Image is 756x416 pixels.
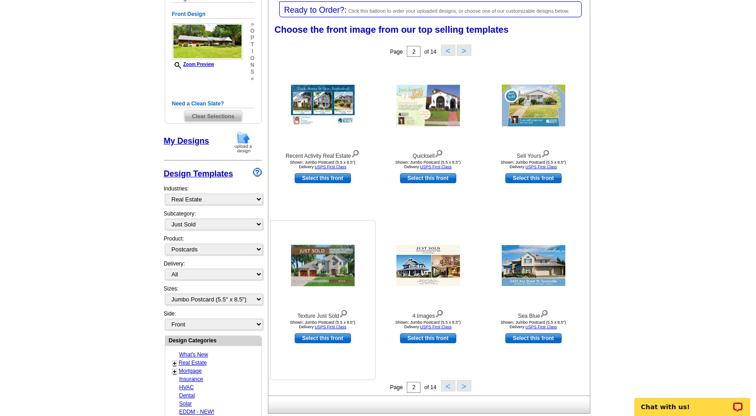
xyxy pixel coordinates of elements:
[540,308,548,318] img: view design details
[273,308,373,320] div: Texture Just Sold
[502,245,565,286] img: Sea Blue
[348,8,569,14] span: Click this balloon to order your uploaded designs, or choose one of our customizable designs below.
[250,62,254,69] span: n
[339,308,348,318] img: view design details
[184,111,242,122] span: Clear Selections
[378,320,478,329] div: Shown: Jumbo Postcard (5.5 x 8.5") Delivery:
[250,55,254,62] span: o
[173,368,177,375] a: +
[424,49,436,55] span: of 14
[164,260,262,285] div: Delivery:
[396,245,460,286] img: 4 Images
[484,320,583,329] div: Shown: Jumbo Postcard (5.5 x 8.5") Delivery:
[441,45,455,56] button: <
[396,85,460,126] img: Quicksell
[250,69,254,75] span: s
[275,25,509,35] span: Choose the front image from our top selling templates
[484,308,583,320] div: Sea Blue
[164,285,262,310] div: Sizes:
[273,320,373,329] div: Shown: Jumbo Postcard (5.5 x 8.5") Delivery:
[164,180,262,210] div: Industries:
[351,148,360,158] img: view design details
[250,41,254,48] span: t
[525,165,557,169] a: USPS First Class
[457,380,471,391] button: >
[179,351,208,358] a: What's New
[378,160,478,169] div: Shown: Jumbo Postcard (5.5 x 8.5") Delivery:
[525,325,557,329] a: USPS First Class
[179,360,207,366] a: Real Estate
[179,409,214,415] a: EDDM - NEW!
[173,360,177,367] a: +
[250,28,254,35] span: o
[420,165,452,169] a: USPS First Class
[315,165,346,169] a: USPS First Class
[179,401,192,407] a: Solar
[400,173,456,183] a: use this design
[295,333,351,343] a: use this design
[400,333,456,343] a: use this design
[295,173,351,183] a: use this design
[250,35,254,41] span: p
[179,384,194,391] a: HVAC
[250,48,254,55] span: i
[253,168,262,177] img: design-wizard-help-icon.png
[378,148,478,160] div: Quicksell
[484,148,583,160] div: Sell Yours
[502,85,565,126] img: Sell Yours
[232,130,255,154] img: upload-design
[541,148,550,158] img: view design details
[179,376,203,382] a: Insurance
[164,210,262,235] div: Subcategory:
[164,169,233,178] a: Design Templates
[628,387,756,416] iframe: LiveChat chat widget
[164,310,262,331] div: Side:
[435,148,443,158] img: view design details
[250,75,254,82] span: »
[390,384,403,391] span: Page
[505,173,562,183] a: use this design
[250,21,254,28] span: »
[172,23,243,60] img: small-thumb.jpg
[291,85,355,126] img: Recent Activity Real Estate
[435,308,444,318] img: view design details
[164,136,209,145] a: My Designs
[505,333,562,343] a: use this design
[165,336,262,345] div: Design Categories
[273,160,373,169] div: Shown: Jumbo Postcard (5.5 x 8.5") Delivery:
[273,148,373,160] div: Recent Activity Real Estate
[457,45,471,56] button: >
[441,380,455,391] button: <
[420,325,452,329] a: USPS First Class
[179,368,202,374] a: Mortgage
[284,5,347,15] span: Ready to Order?:
[484,160,583,169] div: Shown: Jumbo Postcard (5.5 x 8.5") Delivery:
[390,49,403,55] span: Page
[378,308,478,320] div: 4 Images
[179,392,195,399] a: Dental
[424,384,436,391] span: of 14
[172,100,255,108] h5: Need a Clean Slate?
[291,245,355,286] img: Texture Just Sold
[164,235,262,260] div: Product:
[315,325,346,329] a: USPS First Class
[172,62,214,67] a: Zoom Preview
[172,10,255,19] h5: Front Design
